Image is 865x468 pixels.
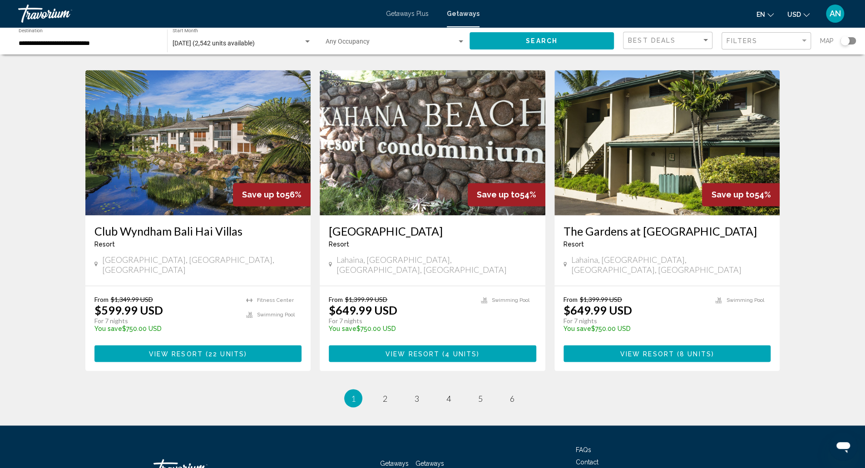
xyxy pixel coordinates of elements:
span: Swimming Pool [257,311,295,317]
p: For 7 nights [563,316,707,325]
a: Getaways [380,459,409,467]
p: $750.00 USD [94,325,237,332]
span: From [563,295,578,303]
img: C608E01X.jpg [320,70,545,215]
span: Resort [329,240,349,247]
p: $750.00 USD [329,325,472,332]
ul: Pagination [85,389,780,407]
span: 1 [351,393,356,403]
span: Map [820,34,834,47]
span: Search [526,38,558,45]
span: 8 units [680,350,712,357]
span: ( ) [674,350,714,357]
span: Save up to [477,190,520,199]
p: $649.99 USD [329,303,397,316]
button: View Resort(8 units) [563,345,771,362]
span: 4 units [445,350,477,357]
span: 3 [415,393,419,403]
span: View Resort [149,350,203,357]
span: ( ) [203,350,247,357]
span: From [94,295,109,303]
p: For 7 nights [329,316,472,325]
a: The Gardens at [GEOGRAPHIC_DATA] [563,224,771,238]
a: Getaways [447,10,479,17]
span: Lahaina, [GEOGRAPHIC_DATA], [GEOGRAPHIC_DATA], [GEOGRAPHIC_DATA] [571,254,771,274]
span: Best Deals [628,37,676,44]
mat-select: Sort by [628,37,710,44]
span: Resort [563,240,584,247]
p: $750.00 USD [563,325,707,332]
span: You save [94,325,122,332]
span: $1,399.99 USD [580,295,622,303]
span: 4 [446,393,451,403]
button: Change currency [787,8,810,21]
span: [GEOGRAPHIC_DATA], [GEOGRAPHIC_DATA], [GEOGRAPHIC_DATA] [102,254,302,274]
iframe: Button to launch messaging window [829,432,858,461]
div: 54% [702,183,780,206]
span: [DATE] (2,542 units available) [173,39,255,47]
span: AN [830,9,841,18]
a: FAQs [576,446,591,453]
span: USD [787,11,801,18]
span: You save [563,325,591,332]
img: 3031E01X.jpg [85,70,311,215]
span: Lahaina, [GEOGRAPHIC_DATA], [GEOGRAPHIC_DATA], [GEOGRAPHIC_DATA] [336,254,536,274]
span: 5 [478,393,483,403]
span: From [329,295,343,303]
span: Save up to [242,190,285,199]
button: User Menu [823,4,847,23]
button: View Resort(4 units) [329,345,536,362]
p: For 7 nights [94,316,237,325]
span: en [756,11,765,18]
a: Travorium [18,5,377,23]
span: 2 [383,393,387,403]
span: Swimming Pool [492,297,529,303]
span: Fitness Center [257,297,294,303]
div: 56% [233,183,311,206]
span: You save [329,325,356,332]
button: View Resort(22 units) [94,345,302,362]
span: Save up to [711,190,754,199]
span: Filters [727,37,757,44]
span: 6 [510,393,514,403]
p: $649.99 USD [563,303,632,316]
a: Getaways Plus [386,10,429,17]
p: $599.99 USD [94,303,163,316]
span: $1,349.99 USD [111,295,153,303]
a: Club Wyndham Bali Hai Villas [94,224,302,238]
button: Search [470,32,614,49]
span: 22 units [208,350,244,357]
img: C613E01X.jpg [554,70,780,215]
span: Swimming Pool [726,297,764,303]
div: 54% [468,183,545,206]
span: $1,399.99 USD [345,295,387,303]
a: Contact [576,458,598,465]
span: View Resort [620,350,674,357]
span: View Resort [386,350,440,357]
span: Resort [94,240,115,247]
button: Filter [722,32,811,50]
a: [GEOGRAPHIC_DATA] [329,224,536,238]
span: ( ) [440,350,479,357]
button: Change language [756,8,774,21]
